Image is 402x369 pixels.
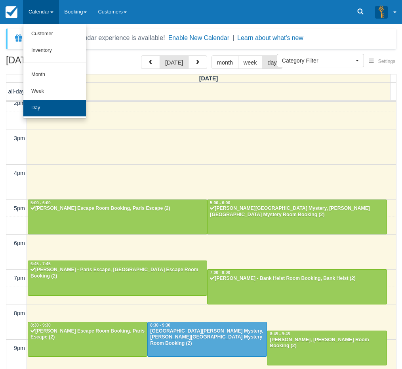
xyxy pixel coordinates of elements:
[23,26,86,42] a: Customer
[282,57,354,65] span: Category Filter
[364,56,400,67] button: Settings
[277,54,364,67] button: Category Filter
[270,332,290,336] span: 8:45 - 9:45
[28,261,207,295] a: 6:45 - 7:45[PERSON_NAME] - Paris Escape, [GEOGRAPHIC_DATA] Escape Room Booking (2)
[28,322,147,357] a: 8:30 - 9:30[PERSON_NAME] Escape Room Booking, Paris Escape (2)
[207,200,387,234] a: 5:00 - 6:00[PERSON_NAME][GEOGRAPHIC_DATA] Mystery, [PERSON_NAME][GEOGRAPHIC_DATA] Mystery Room Bo...
[23,83,86,100] a: Week
[30,323,51,327] span: 8:30 - 9:30
[30,328,145,341] div: [PERSON_NAME] Escape Room Booking, Paris Escape (2)
[211,55,238,69] button: month
[210,276,384,282] div: [PERSON_NAME] - Bank Heist Room Booking, Bank Heist (2)
[150,323,170,327] span: 8:30 - 9:30
[14,100,25,106] span: 2pm
[23,100,86,116] a: Day
[210,205,384,218] div: [PERSON_NAME][GEOGRAPHIC_DATA] Mystery, [PERSON_NAME][GEOGRAPHIC_DATA] Mystery Room Booking (2)
[378,59,395,64] span: Settings
[238,55,263,69] button: week
[14,135,25,141] span: 3pm
[375,6,388,18] img: A3
[23,24,86,119] ul: Calendar
[23,67,86,83] a: Month
[147,322,267,357] a: 8:30 - 9:30[GEOGRAPHIC_DATA][PERSON_NAME] Mystery, [PERSON_NAME][GEOGRAPHIC_DATA] Mystery Room Bo...
[207,269,387,304] a: 7:00 - 8:00[PERSON_NAME] - Bank Heist Room Booking, Bank Heist (2)
[237,34,303,41] a: Learn about what's new
[210,201,230,205] span: 5:00 - 6:00
[30,205,205,212] div: [PERSON_NAME] Escape Room Booking, Paris Escape (2)
[30,262,51,266] span: 6:45 - 7:45
[14,205,25,211] span: 5pm
[6,55,106,70] h2: [DATE]
[262,55,282,69] button: day
[30,201,51,205] span: 5:00 - 6:00
[232,34,234,41] span: |
[14,170,25,176] span: 4pm
[267,331,387,365] a: 8:45 - 9:45[PERSON_NAME], [PERSON_NAME] Room Booking (2)
[210,270,230,275] span: 7:00 - 8:00
[150,328,265,347] div: [GEOGRAPHIC_DATA][PERSON_NAME] Mystery, [PERSON_NAME][GEOGRAPHIC_DATA] Mystery Room Booking (2)
[168,34,229,42] button: Enable New Calendar
[199,75,218,82] span: [DATE]
[269,337,384,350] div: [PERSON_NAME], [PERSON_NAME] Room Booking (2)
[27,33,165,43] div: A new Booking Calendar experience is available!
[23,42,86,59] a: Inventory
[14,310,25,316] span: 8pm
[6,6,17,18] img: checkfront-main-nav-mini-logo.png
[14,240,25,246] span: 6pm
[28,200,207,234] a: 5:00 - 6:00[PERSON_NAME] Escape Room Booking, Paris Escape (2)
[30,267,205,280] div: [PERSON_NAME] - Paris Escape, [GEOGRAPHIC_DATA] Escape Room Booking (2)
[8,88,25,95] span: all-day
[14,275,25,281] span: 7pm
[14,345,25,351] span: 9pm
[160,55,189,69] button: [DATE]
